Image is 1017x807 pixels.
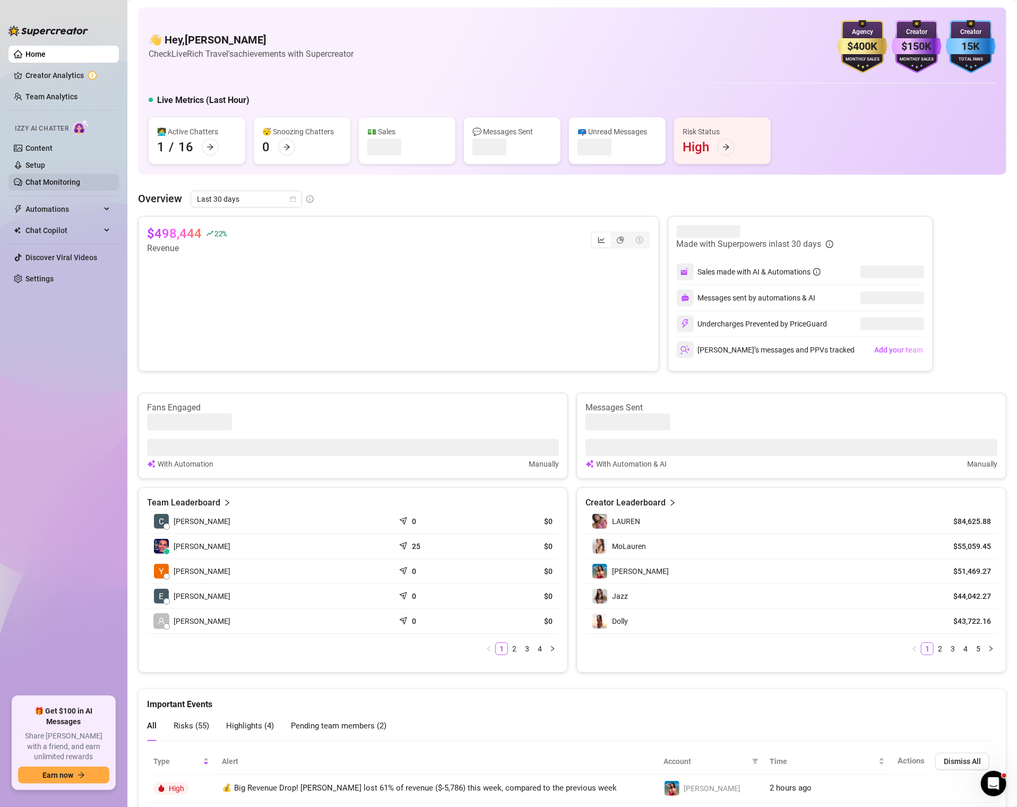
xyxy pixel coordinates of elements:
span: Highlights ( 4 ) [226,721,274,731]
div: 💵 Sales [367,126,447,138]
a: 2 [508,643,520,655]
span: MoLauren [612,542,646,551]
span: line-chart [598,236,605,244]
img: Ana [592,564,607,579]
span: Chat Copilot [25,222,101,239]
article: $498,444 [147,225,202,242]
img: logo-BBDzfeDw.svg [8,25,88,36]
span: Earn now [42,771,73,779]
article: $0 [483,566,553,577]
article: Team Leaderboard [147,496,220,509]
a: 2 [934,643,946,655]
span: right [988,646,994,652]
article: 25 [412,541,421,552]
span: 🎁 Get $100 in AI Messages [18,706,109,727]
button: Earn nowarrow-right [18,767,109,784]
span: [PERSON_NAME] [174,540,230,552]
span: fire [158,785,165,792]
button: Add your team [874,341,924,358]
div: 0 [262,139,270,156]
img: AI Chatter [73,119,89,135]
article: Messages Sent [585,402,997,414]
article: 0 [412,566,417,577]
article: $55,059.45 [943,541,991,552]
th: Type [147,749,216,775]
article: Revenue [147,242,227,255]
div: Creator [892,27,942,37]
span: Automations [25,201,101,218]
article: 0 [412,591,417,602]
span: [PERSON_NAME] [684,784,741,793]
img: svg%3e [680,319,690,329]
img: svg%3e [147,458,156,470]
img: purple-badge-B9DA21FR.svg [892,20,942,73]
span: 2 hours ago [770,783,812,793]
article: $0 [483,516,553,527]
div: 15K [946,38,996,55]
img: svg%3e [585,458,594,470]
div: Undercharges Prevented by PriceGuard [677,315,828,332]
span: Dolly [612,617,628,625]
span: [PERSON_NAME] [174,590,230,602]
article: Fans Engaged [147,402,559,414]
span: send [399,514,410,525]
th: Alert [216,749,658,775]
img: Dolly [592,614,607,629]
article: $84,625.88 [943,516,991,527]
button: Dismiss All [935,753,989,770]
a: 3 [521,643,533,655]
span: Actions [898,756,925,766]
span: [PERSON_NAME] [174,615,230,627]
article: Creator Leaderboard [585,496,666,509]
span: thunderbolt [14,205,22,213]
span: Izzy AI Chatter [15,124,68,134]
span: dollar-circle [636,236,643,244]
a: 4 [960,643,971,655]
span: info-circle [826,241,833,248]
div: Agency [838,27,887,37]
div: Important Events [147,689,997,711]
img: Eirene Cartujan… [154,589,169,604]
div: 💬 Messages Sent [472,126,552,138]
img: svg%3e [680,267,690,277]
span: High [169,784,184,793]
li: 4 [533,642,546,655]
span: arrow-right [77,771,85,779]
button: right [985,642,997,655]
span: Type [153,756,201,767]
img: Youmi Oh [154,564,169,579]
span: send [399,589,410,600]
span: calendar [290,196,296,202]
span: pie-chart [617,236,624,244]
span: right [669,496,676,509]
li: 2 [508,642,521,655]
span: arrow-right [206,143,214,151]
img: gold-badge-CigiZidd.svg [838,20,887,73]
li: Previous Page [908,642,921,655]
span: 22 % [214,228,227,238]
li: 5 [972,642,985,655]
a: 1 [496,643,507,655]
article: Check LiveRich Travel's achievements with Supercreator [149,47,354,61]
a: Setup [25,161,45,169]
img: Jay Richardson [154,539,169,554]
article: With Automation [158,458,213,470]
article: $44,042.27 [943,591,991,602]
img: svg%3e [680,345,690,355]
li: 1 [495,642,508,655]
span: [PERSON_NAME] [174,565,230,577]
img: ️‍LAUREN [592,514,607,529]
span: [PERSON_NAME] [612,567,669,576]
div: [PERSON_NAME]’s messages and PPVs tracked [677,341,855,358]
div: Total Fans [946,56,996,63]
iframe: Intercom live chat [981,771,1006,796]
a: 5 [972,643,984,655]
img: MoLauren [592,539,607,554]
article: With Automation & AI [596,458,667,470]
li: Previous Page [482,642,495,655]
a: Settings [25,274,54,283]
li: 2 [934,642,946,655]
button: left [908,642,921,655]
div: $400K [838,38,887,55]
div: segmented control [591,231,650,248]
